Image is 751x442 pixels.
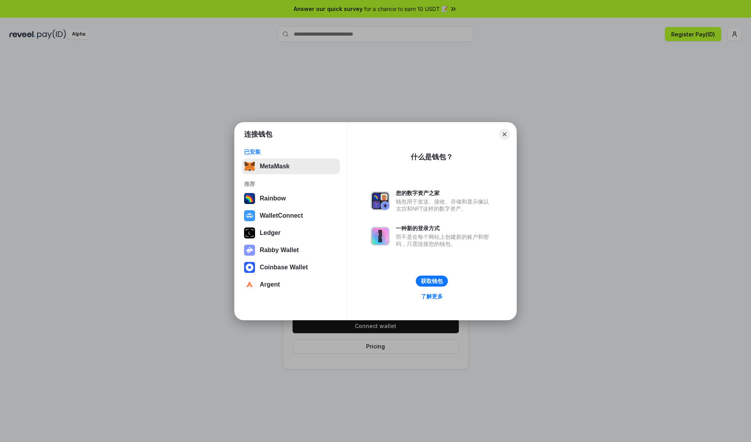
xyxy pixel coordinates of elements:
[260,229,280,236] div: Ledger
[244,227,255,238] img: svg+xml,%3Csvg%20xmlns%3D%22http%3A%2F%2Fwww.w3.org%2F2000%2Fsvg%22%20width%3D%2228%22%20height%3...
[499,129,510,140] button: Close
[244,262,255,273] img: svg+xml,%3Csvg%20width%3D%2228%22%20height%3D%2228%22%20viewBox%3D%220%200%2028%2028%22%20fill%3D...
[371,191,390,210] img: svg+xml,%3Csvg%20xmlns%3D%22http%3A%2F%2Fwww.w3.org%2F2000%2Fsvg%22%20fill%3D%22none%22%20viewBox...
[242,159,340,174] button: MetaMask
[244,148,338,155] div: 已安装
[244,245,255,256] img: svg+xml,%3Csvg%20xmlns%3D%22http%3A%2F%2Fwww.w3.org%2F2000%2Fsvg%22%20fill%3D%22none%22%20viewBox...
[260,212,303,219] div: WalletConnect
[260,264,308,271] div: Coinbase Wallet
[396,189,493,197] div: 您的数字资产之家
[371,227,390,245] img: svg+xml,%3Csvg%20xmlns%3D%22http%3A%2F%2Fwww.w3.org%2F2000%2Fsvg%22%20fill%3D%22none%22%20viewBox...
[421,278,443,285] div: 获取钱包
[242,208,340,224] button: WalletConnect
[242,242,340,258] button: Rabby Wallet
[244,193,255,204] img: svg+xml,%3Csvg%20width%3D%22120%22%20height%3D%22120%22%20viewBox%3D%220%200%20120%20120%22%20fil...
[244,180,338,188] div: 推荐
[396,233,493,247] div: 而不是在每个网站上创建新的账户和密码，只需连接您的钱包。
[242,260,340,275] button: Coinbase Wallet
[244,210,255,221] img: svg+xml,%3Csvg%20width%3D%2228%22%20height%3D%2228%22%20viewBox%3D%220%200%2028%2028%22%20fill%3D...
[244,130,272,139] h1: 连接钱包
[416,276,448,287] button: 获取钱包
[396,198,493,212] div: 钱包用于发送、接收、存储和显示像以太坊和NFT这样的数字资产。
[260,247,299,254] div: Rabby Wallet
[260,281,280,288] div: Argent
[244,161,255,172] img: svg+xml,%3Csvg%20fill%3D%22none%22%20height%3D%2233%22%20viewBox%3D%220%200%2035%2033%22%20width%...
[242,225,340,241] button: Ledger
[242,277,340,292] button: Argent
[416,291,447,301] a: 了解更多
[421,293,443,300] div: 了解更多
[260,195,286,202] div: Rainbow
[396,225,493,232] div: 一种新的登录方式
[242,191,340,206] button: Rainbow
[411,152,453,162] div: 什么是钱包？
[244,279,255,290] img: svg+xml,%3Csvg%20width%3D%2228%22%20height%3D%2228%22%20viewBox%3D%220%200%2028%2028%22%20fill%3D...
[260,163,289,170] div: MetaMask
